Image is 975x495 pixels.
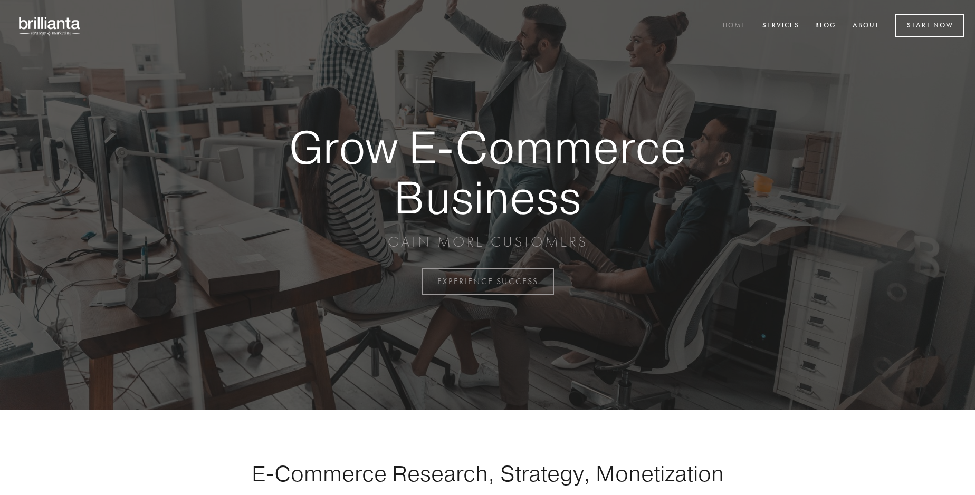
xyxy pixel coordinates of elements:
strong: Grow E-Commerce Business [252,122,723,222]
a: Home [716,17,753,35]
a: EXPERIENCE SUCCESS [422,268,554,295]
img: brillianta - research, strategy, marketing [11,11,90,41]
a: Services [756,17,806,35]
a: Start Now [895,14,964,37]
p: GAIN MORE CUSTOMERS [252,232,723,251]
h1: E-Commerce Research, Strategy, Monetization [218,460,757,487]
a: Blog [808,17,843,35]
a: About [846,17,886,35]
